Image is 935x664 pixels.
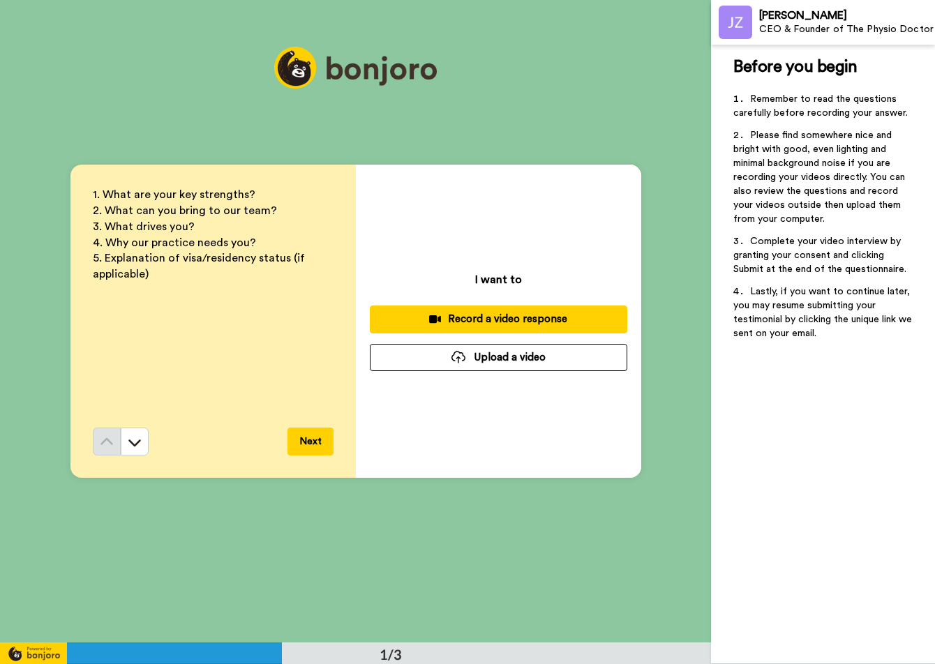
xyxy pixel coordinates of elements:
[93,205,277,216] span: 2. What can you bring to our team?
[370,305,627,333] button: Record a video response
[381,312,616,326] div: Record a video response
[475,271,522,288] p: I want to
[733,236,906,274] span: Complete your video interview by granting your consent and clicking Submit at the end of the ques...
[357,644,424,664] div: 1/3
[93,252,308,280] span: 5. Explanation of visa/residency status (if applicable)
[733,94,908,118] span: Remember to read the questions carefully before recording your answer.
[759,9,934,22] div: [PERSON_NAME]
[733,130,908,224] span: Please find somewhere nice and bright with good, even lighting and minimal background noise if yo...
[719,6,752,39] img: Profile Image
[93,189,255,200] span: 1. What are your key strengths?
[93,237,256,248] span: 4. Why our practice needs you?
[733,287,915,338] span: Lastly, if you want to continue later, you may resume submitting your testimonial by clicking the...
[759,24,934,36] div: CEO & Founder of The Physio Doctor
[93,221,195,232] span: 3. What drives you?
[733,59,857,75] span: Before you begin
[370,344,627,371] button: Upload a video
[287,428,334,455] button: Next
